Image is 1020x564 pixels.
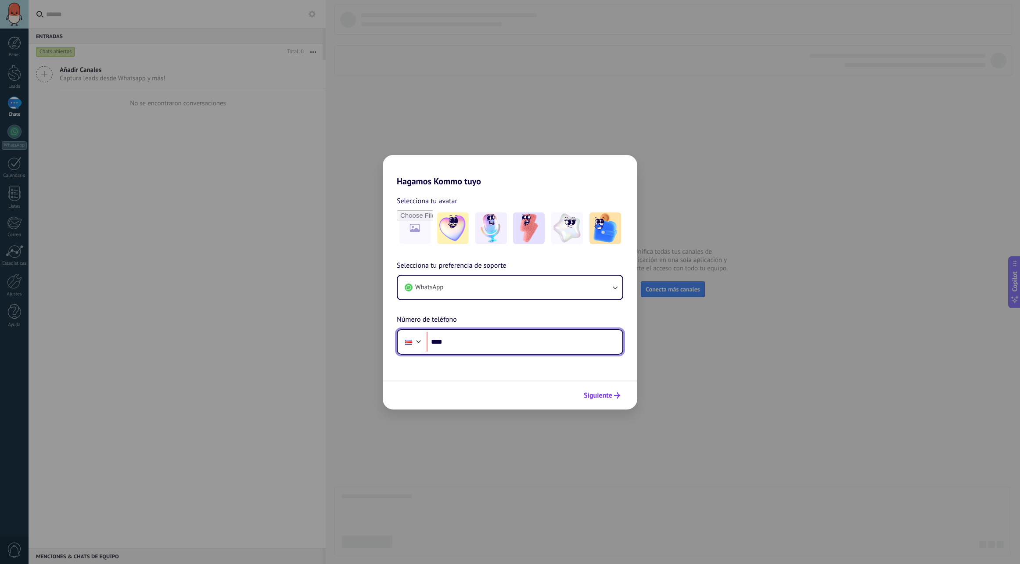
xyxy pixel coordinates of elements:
[415,283,443,292] span: WhatsApp
[475,212,507,244] img: -2.jpeg
[580,388,624,403] button: Siguiente
[398,276,622,299] button: WhatsApp
[397,195,457,207] span: Selecciona tu avatar
[551,212,583,244] img: -4.jpeg
[397,260,506,272] span: Selecciona tu preferencia de soporte
[400,333,417,351] div: Costa Rica: + 506
[397,314,457,326] span: Número de teléfono
[383,155,637,187] h2: Hagamos Kommo tuyo
[584,392,612,399] span: Siguiente
[437,212,469,244] img: -1.jpeg
[589,212,621,244] img: -5.jpeg
[513,212,545,244] img: -3.jpeg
